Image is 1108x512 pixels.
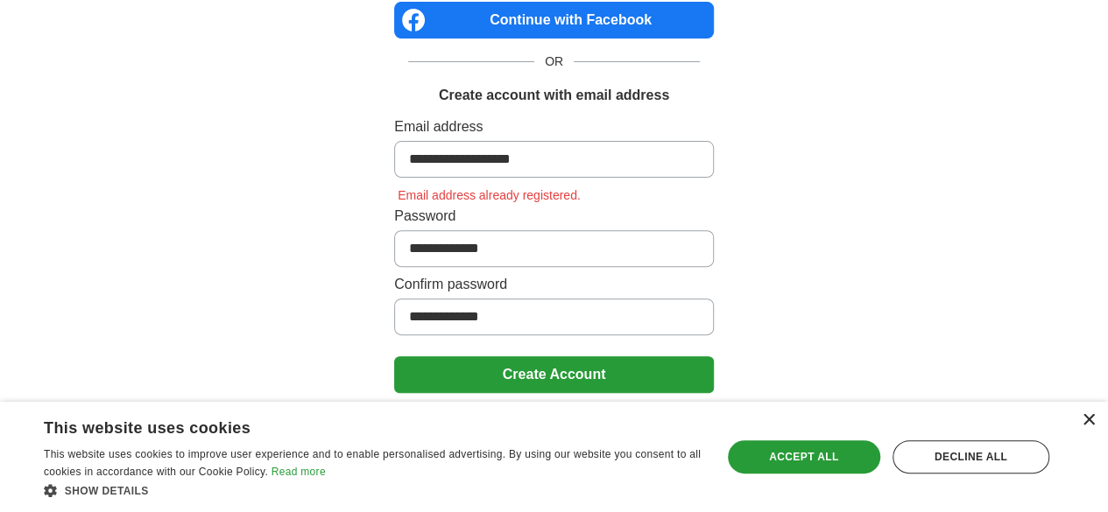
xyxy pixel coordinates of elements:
a: Continue with Facebook [394,2,714,39]
div: Decline all [893,440,1049,473]
span: OR [534,53,574,71]
span: Show details [65,485,149,497]
label: Password [394,206,714,227]
div: This website uses cookies [44,412,658,438]
span: Email address already registered. [394,188,584,202]
label: Email address [394,116,714,137]
div: Show details [44,481,702,499]
div: Accept all [728,440,880,473]
label: Confirm password [394,274,714,295]
button: Create Account [394,356,714,393]
h1: Create account with email address [439,85,669,106]
span: This website uses cookies to improve user experience and to enable personalised advertising. By u... [44,448,701,478]
div: Close [1082,414,1095,427]
a: Read more, opens a new window [272,466,326,478]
